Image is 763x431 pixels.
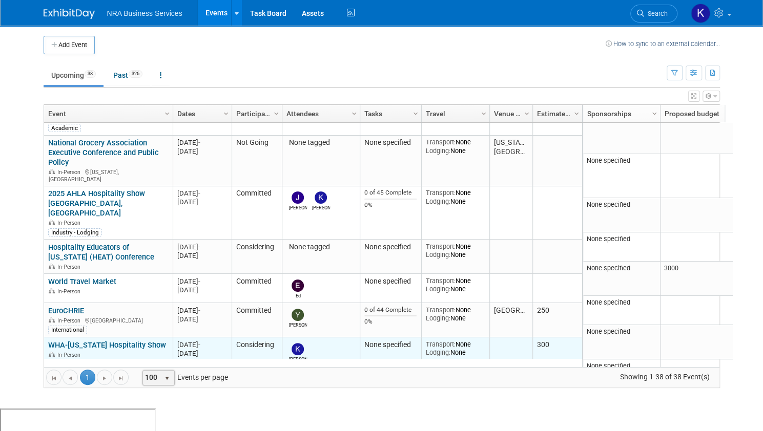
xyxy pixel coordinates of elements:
[587,105,653,122] a: Sponsorships
[650,110,658,118] span: Column Settings
[587,235,630,243] span: None specified
[177,198,227,206] div: [DATE]
[364,340,417,350] div: None specified
[292,343,304,355] img: Kay Allen
[198,189,200,197] span: -
[644,10,668,17] span: Search
[480,110,488,118] span: Column Settings
[57,264,84,270] span: In-Person
[587,328,630,335] span: None specified
[177,306,227,315] div: [DATE]
[177,147,227,156] div: [DATE]
[489,303,532,337] td: [GEOGRAPHIC_DATA]
[532,303,582,337] td: 250
[232,337,282,367] td: Considering
[106,66,150,85] a: Past326
[364,201,417,209] div: 0%
[44,66,104,85] a: Upcoming38
[292,279,304,292] img: Ed Kastli
[220,105,232,120] a: Column Settings
[97,370,112,385] a: Go to the next page
[198,139,200,146] span: -
[57,288,84,295] span: In-Person
[129,70,142,78] span: 326
[426,147,450,155] span: Lodging:
[665,105,730,122] a: Proposed budget
[571,105,582,120] a: Column Settings
[410,105,421,120] a: Column Settings
[610,370,719,384] span: Showing 1-38 of 38 Event(s)
[57,169,84,176] span: In-Person
[364,189,417,197] div: 0 of 45 Complete
[312,204,330,211] div: Kay Allen
[177,189,227,198] div: [DATE]
[48,105,166,122] a: Event
[117,374,125,382] span: Go to the last page
[232,240,282,274] td: Considering
[426,138,456,146] span: Transport:
[48,243,154,262] a: Hospitality Educators of [US_STATE] (HEAT) Conference
[48,124,81,132] div: Academic
[286,105,353,122] a: Attendees
[426,138,485,155] div: None None
[426,198,450,205] span: Lodging:
[236,105,275,122] a: Participation
[364,306,417,314] div: 0 of 44 Complete
[289,355,307,363] div: Kay Allen
[48,167,168,183] div: [US_STATE], [GEOGRAPHIC_DATA]
[177,277,227,286] div: [DATE]
[163,374,171,382] span: select
[350,110,358,118] span: Column Settings
[57,352,84,358] span: In-Person
[44,9,95,19] img: ExhibitDay
[426,277,485,293] div: None None
[523,110,531,118] span: Column Settings
[426,243,485,259] div: None None
[478,105,489,120] a: Column Settings
[364,243,417,252] div: None specified
[286,243,355,252] div: None tagged
[587,264,630,272] span: None specified
[532,337,582,367] td: 300
[364,138,417,147] div: None specified
[163,110,171,118] span: Column Settings
[66,374,74,382] span: Go to the previous page
[49,169,55,174] img: In-Person Event
[426,306,485,322] div: None None
[348,105,360,120] a: Column Settings
[113,370,129,385] a: Go to the last page
[426,189,485,205] div: None None
[587,157,630,164] span: None specified
[315,191,327,204] img: Kay Allen
[426,105,483,122] a: Travel
[426,340,485,357] div: None None
[48,138,159,167] a: National Grocery Association Executive Conference and Public Policy
[521,105,532,120] a: Column Settings
[494,105,526,122] a: Venue Location
[286,138,355,147] div: None tagged
[85,70,96,78] span: 38
[48,189,145,218] a: 2025 AHLA Hospitality Show [GEOGRAPHIC_DATA], [GEOGRAPHIC_DATA]
[198,277,200,285] span: -
[271,105,282,120] a: Column Settings
[630,5,677,23] a: Search
[289,321,307,329] div: Yamel Henriksen
[177,243,227,251] div: [DATE]
[49,264,55,269] img: In-Person Event
[48,316,168,325] div: [GEOGRAPHIC_DATA]
[232,186,282,240] td: Committed
[426,306,456,314] span: Transport:
[426,349,450,356] span: Lodging:
[289,292,307,299] div: Ed Kastli
[107,9,182,17] span: NRA Business Services
[177,251,227,260] div: [DATE]
[606,40,720,48] a: How to sync to an external calendar...
[426,314,450,322] span: Lodging:
[177,349,227,358] div: [DATE]
[198,307,200,314] span: -
[292,309,304,321] img: Yamel Henriksen
[649,105,660,120] a: Column Settings
[49,288,55,293] img: In-Person Event
[57,317,84,324] span: In-Person
[48,306,84,315] a: EuroCHRIE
